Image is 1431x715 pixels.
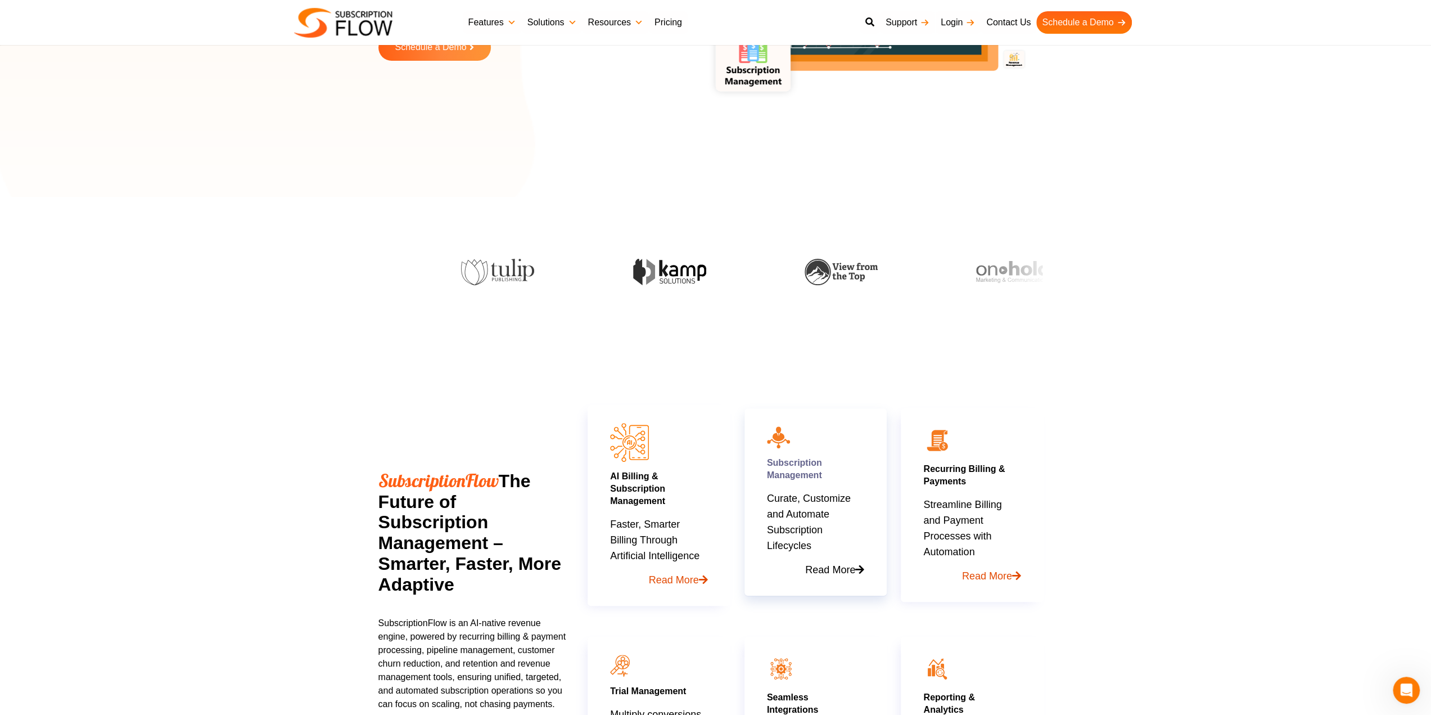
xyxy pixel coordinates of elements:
a: Read More [610,564,707,588]
img: 02 [923,426,951,455]
img: icon10 [767,426,790,448]
img: kamp-solution [631,259,704,285]
img: icon12 [923,655,951,683]
span: SubscriptionFlow [378,469,499,492]
a: Resources [582,11,648,34]
a: SeamlessIntegrations [767,692,819,714]
a: Subscription Management [767,458,822,480]
span: Schedule a Demo [395,43,466,52]
p: Curate, Customize and Automate Subscription Lifecycles [767,491,864,578]
a: Reporting &Analytics [923,692,975,714]
img: view-from-the-top [803,259,876,285]
iframe: Intercom live chat [1393,677,1420,704]
a: Pricing [649,11,688,34]
a: AI Billing & Subscription Management [610,471,665,506]
a: Contact Us [981,11,1036,34]
img: tulip-publishing [459,259,532,286]
a: Support [880,11,935,34]
a: Solutions [522,11,583,34]
a: Features [463,11,522,34]
a: Recurring Billing & Payments [923,464,1005,486]
p: SubscriptionFlow is an AI-native revenue engine, powered by recurring billing & payment processin... [378,617,567,711]
a: Read More [923,560,1021,584]
a: Login [935,11,981,34]
a: Read More [767,554,864,578]
a: Schedule a Demo [1036,11,1131,34]
p: Streamline Billing and Payment Processes with Automation [923,497,1021,584]
img: icon11 [610,655,630,677]
h2: The Future of Subscription Management – Smarter, Faster, More Adaptive [378,470,567,595]
a: Schedule a Demo [378,34,491,61]
p: Faster, Smarter Billing Through Artificial Intelligence [610,516,707,588]
a: Trial Management [610,686,686,696]
img: Subscriptionflow [294,8,392,38]
img: seamless integration [767,655,795,683]
img: AI Billing & Subscription Managements [610,423,649,462]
